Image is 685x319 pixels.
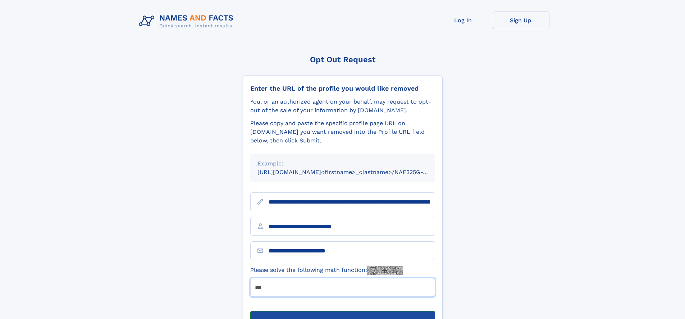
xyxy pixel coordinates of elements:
div: Opt Out Request [243,55,443,64]
div: Please copy and paste the specific profile page URL on [DOMAIN_NAME] you want removed into the Pr... [250,119,435,145]
img: Logo Names and Facts [136,12,239,31]
div: You, or an authorized agent on your behalf, may request to opt-out of the sale of your informatio... [250,97,435,115]
small: [URL][DOMAIN_NAME]<firstname>_<lastname>/NAF325G-xxxxxxxx [257,169,449,176]
div: Enter the URL of the profile you would like removed [250,85,435,92]
a: Sign Up [492,12,549,29]
label: Please solve the following math function: [250,266,403,275]
a: Log In [434,12,492,29]
div: Example: [257,159,428,168]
